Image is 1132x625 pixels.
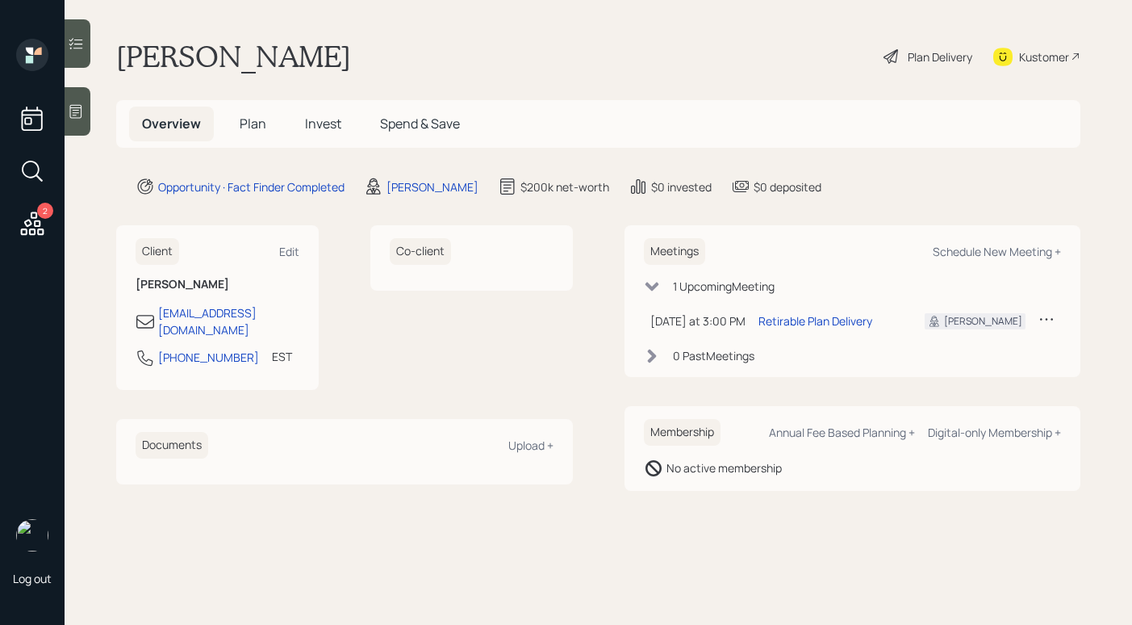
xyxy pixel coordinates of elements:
h6: Meetings [644,238,705,265]
div: Digital-only Membership + [928,425,1061,440]
div: Plan Delivery [908,48,972,65]
div: No active membership [666,459,782,476]
div: $0 invested [651,178,712,195]
div: Edit [279,244,299,259]
div: $0 deposited [754,178,821,195]
img: aleksandra-headshot.png [16,519,48,552]
div: EST [272,348,292,365]
span: Invest [305,115,341,132]
h1: [PERSON_NAME] [116,39,351,74]
div: [PHONE_NUMBER] [158,349,259,366]
div: [PERSON_NAME] [944,314,1022,329]
div: [DATE] at 3:00 PM [650,312,746,329]
div: Opportunity · Fact Finder Completed [158,178,345,195]
h6: Co-client [390,238,451,265]
div: 2 [37,203,53,219]
span: Overview [142,115,201,132]
div: Kustomer [1019,48,1069,65]
div: Retirable Plan Delivery [758,312,872,329]
div: Schedule New Meeting + [933,244,1061,259]
span: Spend & Save [380,115,460,132]
div: Annual Fee Based Planning + [769,425,915,440]
span: Plan [240,115,266,132]
div: [EMAIL_ADDRESS][DOMAIN_NAME] [158,304,299,338]
div: Log out [13,571,52,586]
div: 1 Upcoming Meeting [673,278,775,295]
div: [PERSON_NAME] [386,178,478,195]
div: Upload + [508,438,553,453]
div: 0 Past Meeting s [673,347,754,364]
div: $200k net-worth [520,178,609,195]
h6: Client [136,238,179,265]
h6: Membership [644,419,721,446]
h6: Documents [136,432,208,459]
h6: [PERSON_NAME] [136,278,299,292]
